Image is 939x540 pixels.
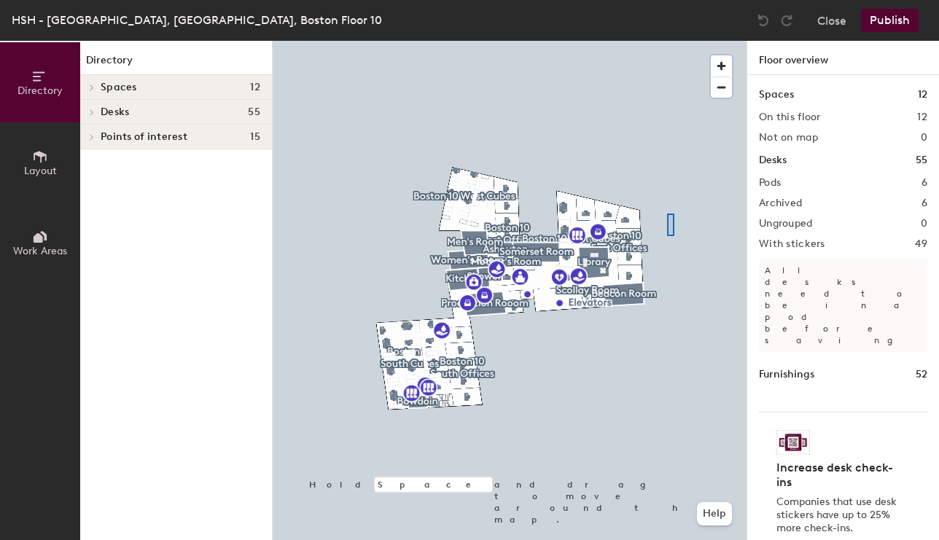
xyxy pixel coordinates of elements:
[101,131,187,143] span: Points of interest
[776,430,810,455] img: Sticker logo
[759,152,787,168] h1: Desks
[248,106,260,118] span: 55
[916,152,927,168] h1: 55
[817,9,846,32] button: Close
[80,52,272,75] h1: Directory
[759,87,794,103] h1: Spaces
[759,259,927,352] p: All desks need to be in a pod before saving
[17,85,63,97] span: Directory
[250,131,260,143] span: 15
[250,82,260,93] span: 12
[759,238,825,250] h2: With stickers
[759,132,818,144] h2: Not on map
[917,111,927,123] h2: 12
[759,177,781,189] h2: Pods
[24,165,57,177] span: Layout
[759,197,802,209] h2: Archived
[759,111,821,123] h2: On this floor
[759,367,814,383] h1: Furnishings
[921,218,927,230] h2: 0
[916,367,927,383] h1: 52
[779,13,794,28] img: Redo
[12,11,382,29] div: HSH - [GEOGRAPHIC_DATA], [GEOGRAPHIC_DATA], Boston Floor 10
[747,41,939,75] h1: Floor overview
[101,82,137,93] span: Spaces
[921,132,927,144] h2: 0
[776,496,901,535] p: Companies that use desk stickers have up to 25% more check-ins.
[918,87,927,103] h1: 12
[861,9,919,32] button: Publish
[915,238,927,250] h2: 49
[101,106,129,118] span: Desks
[922,197,927,209] h2: 6
[756,13,771,28] img: Undo
[922,177,927,189] h2: 6
[776,461,901,490] h4: Increase desk check-ins
[13,245,67,257] span: Work Areas
[697,502,732,525] button: Help
[759,218,813,230] h2: Ungrouped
